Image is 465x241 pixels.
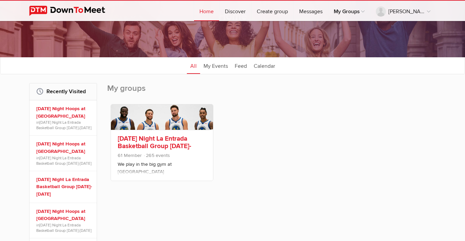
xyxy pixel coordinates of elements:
[36,223,92,233] a: [DATE] Night La Entrada Basketball Group [DATE]-[DATE]
[36,105,92,120] a: [DATE] Night Hoops at [GEOGRAPHIC_DATA]
[36,120,92,130] span: in
[36,208,92,222] a: [DATE] Night Hoops at [GEOGRAPHIC_DATA]
[294,1,328,21] a: Messages
[143,153,170,158] span: 265 events
[118,153,142,158] span: 61 Member
[250,57,278,74] a: Calendar
[29,6,116,16] img: DownToMeet
[36,83,90,100] h2: Recently Visited
[219,1,251,21] a: Discover
[328,1,370,21] a: My Groups
[36,222,92,233] span: in
[200,57,231,74] a: My Events
[251,1,293,21] a: Create group
[187,57,200,74] a: All
[118,161,206,195] p: We play in the big gym at [GEOGRAPHIC_DATA] ([STREET_ADDRESS][PERSON_NAME]) at 8:30p-10:00p. Plea...
[36,176,92,198] a: [DATE] Night La Entrada Basketball Group [DATE]-[DATE]
[36,156,92,166] a: [DATE] Night La Entrada Basketball Group [DATE]-[DATE]
[107,83,436,101] h2: My groups
[194,1,219,21] a: Home
[231,57,250,74] a: Feed
[370,1,436,21] a: [PERSON_NAME][DATE]
[118,135,191,158] a: [DATE] Night La Entrada Basketball Group [DATE]-[DATE]
[36,140,92,155] a: [DATE] Night Hoops at [GEOGRAPHIC_DATA]
[36,155,92,166] span: in
[36,120,92,130] a: [DATE] Night La Entrada Basketball Group [DATE]-[DATE]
